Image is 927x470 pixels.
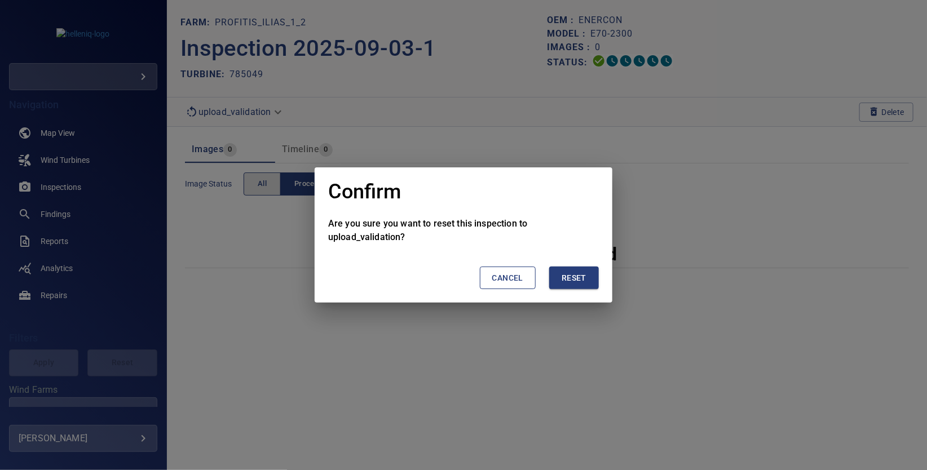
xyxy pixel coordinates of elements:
h1: Confirm [328,181,401,203]
span: Reset [562,271,586,285]
span: Cancel [492,271,523,285]
button: Cancel [480,267,536,290]
button: Reset [549,267,599,290]
p: Are you sure you want to reset this inspection to upload_validation? [328,217,599,244]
